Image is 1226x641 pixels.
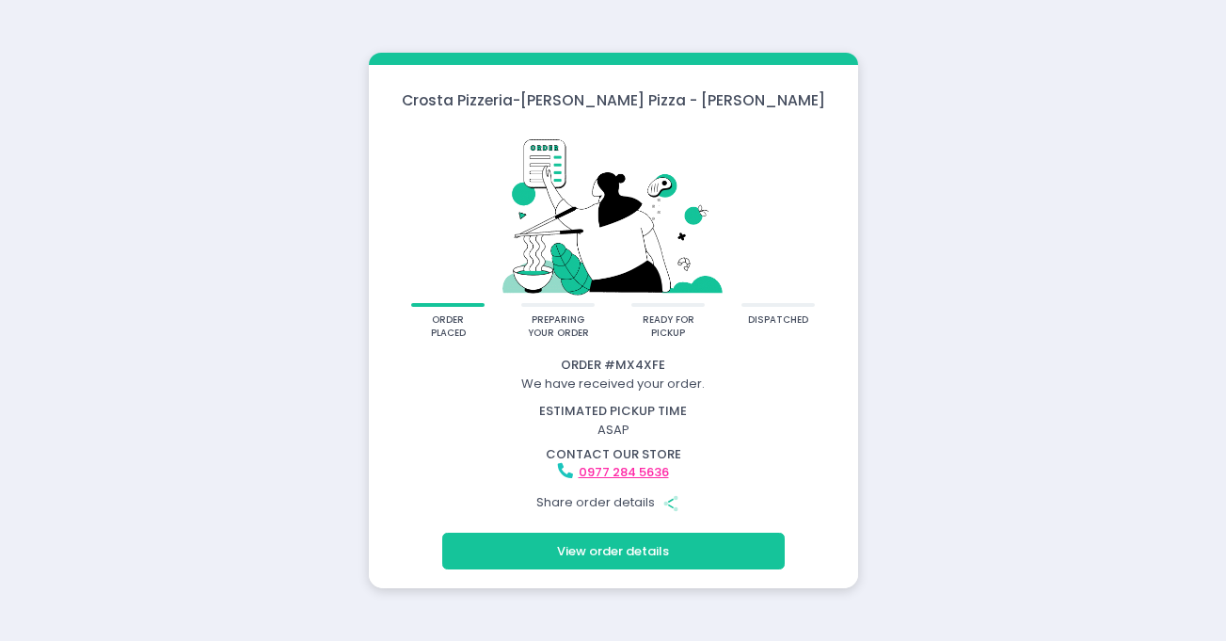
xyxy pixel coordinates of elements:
div: estimated pickup time [372,402,855,421]
div: contact our store [372,445,855,464]
div: dispatched [748,313,808,328]
div: Share order details [372,485,855,521]
div: We have received your order. [372,375,855,393]
div: ready for pickup [638,313,699,341]
div: order placed [418,313,479,341]
div: Crosta Pizzeria - [PERSON_NAME] Pizza - [PERSON_NAME] [369,89,858,111]
div: ASAP [359,402,867,439]
button: View order details [442,533,785,569]
div: Order # MX4XFE [372,356,855,375]
a: 0977 284 5636 [579,463,669,481]
img: talkie [393,124,834,304]
div: preparing your order [528,313,589,341]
